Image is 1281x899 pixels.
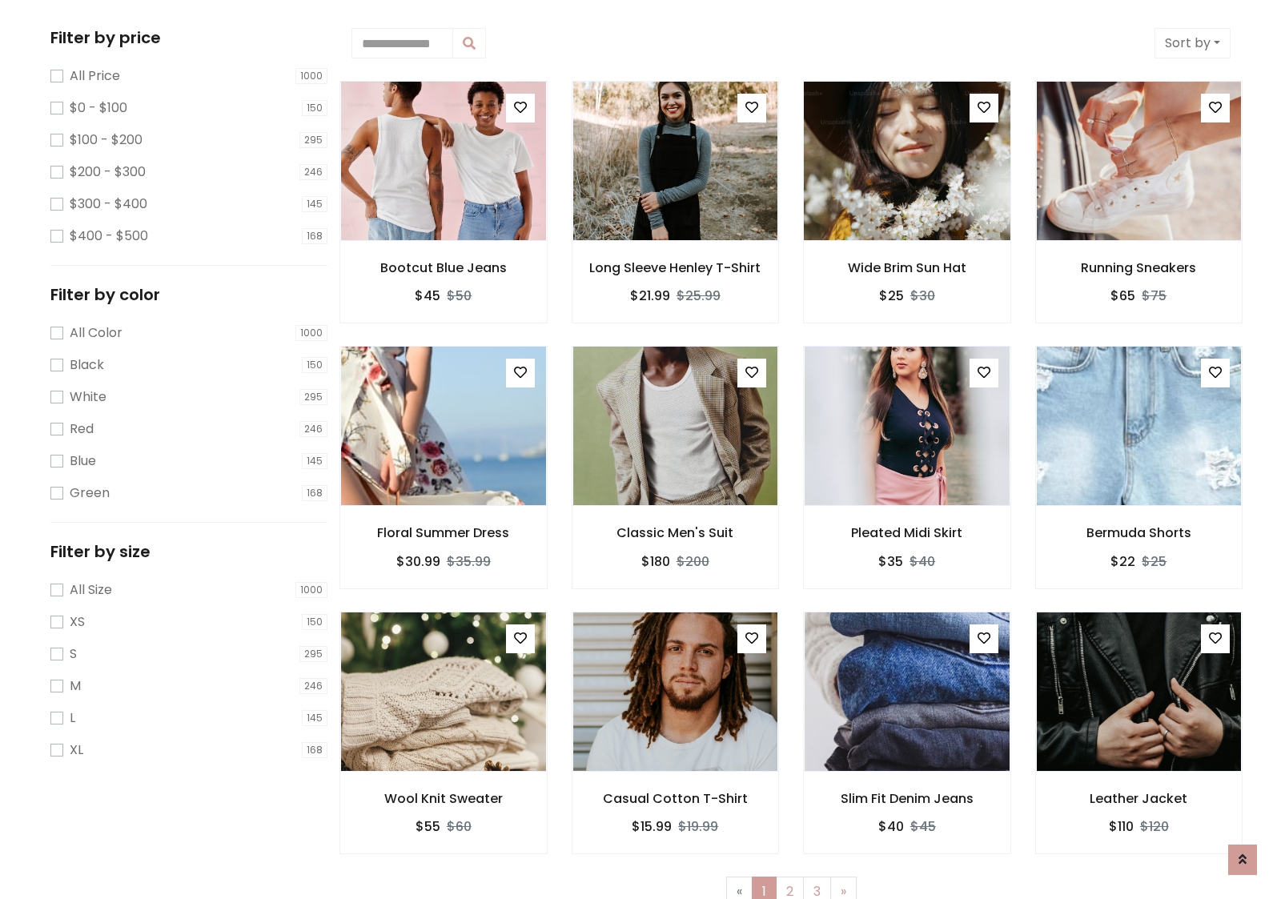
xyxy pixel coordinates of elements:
h6: $35 [878,554,903,569]
h6: Casual Cotton T-Shirt [572,791,779,806]
h6: Floral Summer Dress [340,525,547,540]
h6: Long Sleeve Henley T-Shirt [572,260,779,275]
label: White [70,387,106,407]
h6: Wool Knit Sweater [340,791,547,806]
span: 150 [302,614,327,630]
h6: $110 [1109,819,1134,834]
label: $200 - $300 [70,163,146,182]
label: $400 - $500 [70,227,148,246]
label: XS [70,612,85,632]
del: $75 [1142,287,1167,305]
label: L [70,708,75,728]
label: All Size [70,580,112,600]
h5: Filter by size [50,542,327,561]
h6: $65 [1110,288,1135,303]
label: $0 - $100 [70,98,127,118]
del: $25 [1142,552,1167,571]
label: $100 - $200 [70,130,143,150]
span: 150 [302,100,327,116]
h6: $30.99 [396,554,440,569]
label: Red [70,419,94,439]
label: All Price [70,66,120,86]
h6: Classic Men's Suit [572,525,779,540]
span: 1000 [295,325,327,341]
span: 145 [302,196,327,212]
span: 246 [299,678,327,694]
h6: $25 [879,288,904,303]
span: 1000 [295,582,327,598]
label: Blue [70,452,96,471]
button: Sort by [1155,28,1231,58]
span: 168 [302,742,327,758]
h6: Leather Jacket [1036,791,1243,806]
h6: Bootcut Blue Jeans [340,260,547,275]
label: $300 - $400 [70,195,147,214]
h5: Filter by color [50,285,327,304]
del: $35.99 [447,552,491,571]
h6: $15.99 [632,819,672,834]
del: $45 [910,817,936,836]
span: 145 [302,453,327,469]
h6: Pleated Midi Skirt [804,525,1010,540]
span: 295 [299,646,327,662]
span: 246 [299,164,327,180]
h6: $22 [1110,554,1135,569]
label: Green [70,484,110,503]
del: $30 [910,287,935,305]
del: $60 [447,817,472,836]
span: 150 [302,357,327,373]
h6: Bermuda Shorts [1036,525,1243,540]
del: $40 [910,552,935,571]
span: 168 [302,228,327,244]
label: S [70,644,77,664]
del: $50 [447,287,472,305]
span: 295 [299,389,327,405]
h6: Wide Brim Sun Hat [804,260,1010,275]
h6: Running Sneakers [1036,260,1243,275]
del: $19.99 [678,817,718,836]
h6: $21.99 [630,288,670,303]
h6: $180 [641,554,670,569]
span: 168 [302,485,327,501]
h6: $55 [416,819,440,834]
h6: $40 [878,819,904,834]
label: XL [70,740,83,760]
del: $25.99 [677,287,721,305]
h5: Filter by price [50,28,327,47]
span: 295 [299,132,327,148]
del: $120 [1140,817,1169,836]
span: 145 [302,710,327,726]
h6: Slim Fit Denim Jeans [804,791,1010,806]
label: All Color [70,323,122,343]
h6: $45 [415,288,440,303]
span: 246 [299,421,327,437]
del: $200 [677,552,709,571]
span: 1000 [295,68,327,84]
label: Black [70,355,104,375]
label: M [70,676,81,696]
